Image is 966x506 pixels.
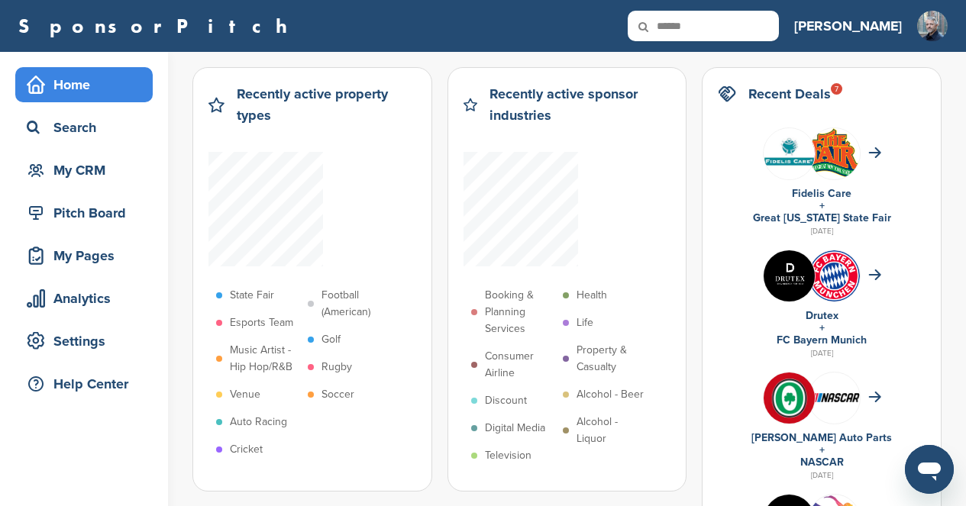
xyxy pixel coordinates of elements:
[764,372,815,424] img: V7vhzcmg 400x400
[230,441,263,458] p: Cricket
[577,342,647,375] p: Property & Casualty
[230,342,300,375] p: Music Artist - Hip Hop/R&B
[230,287,274,304] p: State Fair
[18,16,297,36] a: SponsorPitch
[23,199,153,227] div: Pitch Board
[230,314,293,331] p: Esports Team
[577,386,644,403] p: Alcohol - Beer
[809,393,860,402] img: 7569886e 0a8b 4460 bc64 d028672dde70
[753,211,891,224] a: Great [US_STATE] State Fair
[794,9,902,43] a: [PERSON_NAME]
[748,83,831,105] h2: Recent Deals
[321,386,354,403] p: Soccer
[809,250,860,301] img: Open uri20141112 64162 1l1jknv?1415809301
[577,287,607,304] p: Health
[23,156,153,184] div: My CRM
[819,321,825,334] a: +
[23,71,153,98] div: Home
[485,420,545,437] p: Digital Media
[718,469,926,482] div: [DATE]
[905,445,954,494] iframe: Button to launch messaging window
[577,314,593,331] p: Life
[15,281,153,316] a: Analytics
[485,392,527,409] p: Discount
[777,334,867,346] a: FC Bayern Munich
[23,242,153,269] div: My Pages
[718,224,926,238] div: [DATE]
[321,359,352,375] p: Rugby
[485,287,555,337] p: Booking & Planning Services
[237,83,416,126] h2: Recently active property types
[819,199,825,212] a: +
[917,11,948,49] img: Atp 2599
[794,15,902,37] h3: [PERSON_NAME]
[764,128,815,179] img: Data
[764,250,815,301] img: Images (4)
[809,128,860,179] img: Download
[489,83,670,126] h2: Recently active sponsor industries
[23,114,153,141] div: Search
[718,346,926,360] div: [DATE]
[485,447,531,464] p: Television
[230,414,287,430] p: Auto Racing
[321,287,392,321] p: Football (American)
[321,331,341,348] p: Golf
[15,110,153,145] a: Search
[15,153,153,188] a: My CRM
[485,348,555,382] p: Consumer Airline
[751,431,892,444] a: [PERSON_NAME] Auto Parts
[15,324,153,359] a: Settings
[23,370,153,398] div: Help Center
[819,443,825,456] a: +
[15,366,153,401] a: Help Center
[800,456,844,469] a: NASCAR
[806,309,838,322] a: Drutex
[23,327,153,355] div: Settings
[792,187,851,200] a: Fidelis Care
[23,285,153,312] div: Analytics
[15,67,153,102] a: Home
[577,414,647,447] p: Alcohol - Liquor
[230,386,260,403] p: Venue
[15,195,153,230] a: Pitch Board
[15,238,153,273] a: My Pages
[831,83,842,95] div: 7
